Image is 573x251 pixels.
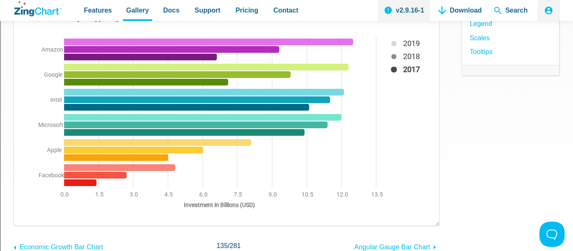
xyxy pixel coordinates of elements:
span: Features [84,5,112,16]
div: Move To ... [3,35,570,42]
div: Sort A > Z [3,20,570,27]
div: Sign out [3,57,570,65]
div: Options [3,50,570,57]
div: Home [3,3,175,11]
a: ZingChart Logo. Click to return to the homepage [14,1,62,16]
span: Pricing [235,5,258,16]
span: Docs [163,5,180,16]
iframe: Toggle Customer Support [539,222,565,247]
div: Delete [3,42,570,50]
span: Support [195,5,220,16]
span: Contact [273,5,299,16]
span: Gallery [126,5,149,16]
input: Search outlines [3,11,78,20]
div: Sort New > Old [3,27,570,35]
